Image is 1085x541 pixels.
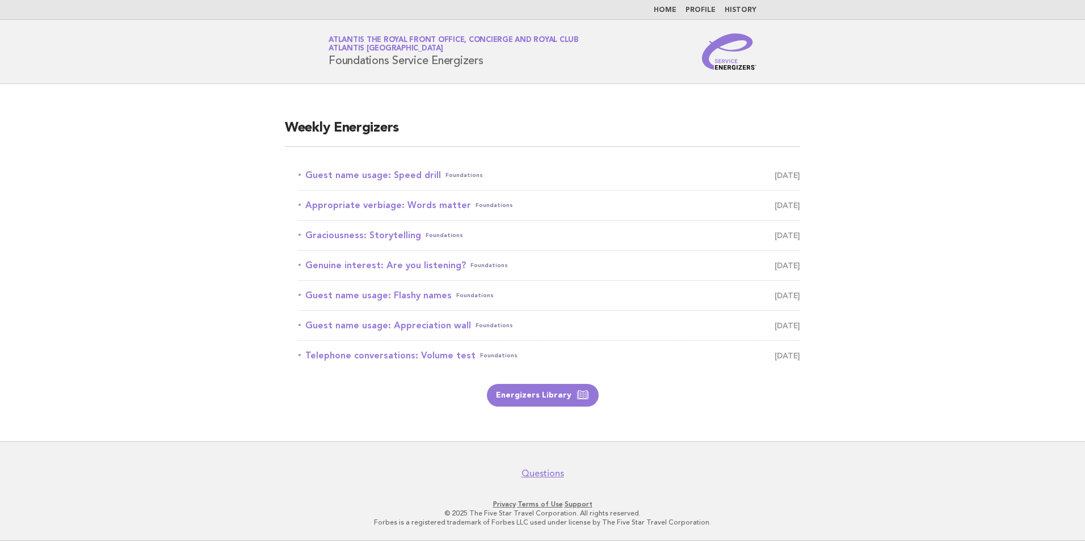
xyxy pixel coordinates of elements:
[686,7,716,14] a: Profile
[493,500,516,508] a: Privacy
[775,348,800,364] span: [DATE]
[775,257,800,273] span: [DATE]
[775,197,800,213] span: [DATE]
[329,45,443,53] span: Atlantis [GEOGRAPHIC_DATA]
[775,167,800,183] span: [DATE]
[195,518,890,527] p: Forbes is a registered trademark of Forbes LLC used under license by The Five Star Travel Corpora...
[329,37,579,66] h1: Foundations Service Energizers
[565,500,592,508] a: Support
[298,227,800,243] a: Graciousness: StorytellingFoundations [DATE]
[775,318,800,333] span: [DATE]
[298,197,800,213] a: Appropriate verbiage: Words matterFoundations [DATE]
[775,227,800,243] span: [DATE]
[285,119,800,147] h2: Weekly Energizers
[329,36,579,52] a: Atlantis The Royal Front Office, Concierge and Royal ClubAtlantis [GEOGRAPHIC_DATA]
[476,197,513,213] span: Foundations
[480,348,518,364] span: Foundations
[476,318,513,333] span: Foundations
[456,288,494,303] span: Foundations
[298,348,800,364] a: Telephone conversations: Volume testFoundations [DATE]
[487,384,599,407] a: Energizers Library
[298,167,800,183] a: Guest name usage: Speed drillFoundations [DATE]
[522,468,564,479] a: Questions
[654,7,676,14] a: Home
[298,318,800,333] a: Guest name usage: Appreciation wallFoundations [DATE]
[298,288,800,303] a: Guest name usage: Flashy namesFoundations [DATE]
[702,33,756,70] img: Service Energizers
[470,257,508,273] span: Foundations
[725,7,756,14] a: History
[518,500,563,508] a: Terms of Use
[195,509,890,518] p: © 2025 The Five Star Travel Corporation. All rights reserved.
[775,288,800,303] span: [DATE]
[445,167,483,183] span: Foundations
[195,500,890,509] p: · ·
[298,257,800,273] a: Genuine interest: Are you listening?Foundations [DATE]
[426,227,463,243] span: Foundations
